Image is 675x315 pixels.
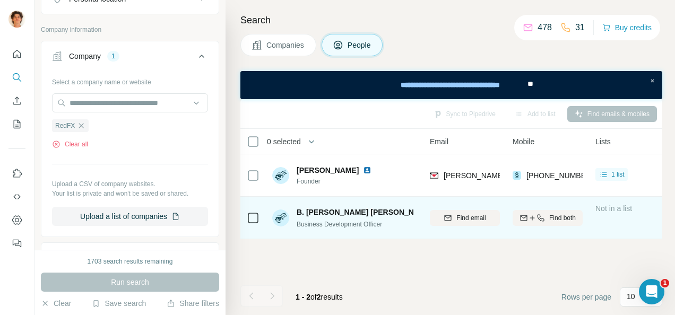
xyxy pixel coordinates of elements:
[444,171,630,180] span: [PERSON_NAME][EMAIL_ADDRESS][DOMAIN_NAME]
[55,121,75,130] span: RedFX
[296,293,310,301] span: 1 - 2
[266,40,305,50] span: Companies
[272,209,289,226] img: Avatar
[8,11,25,28] img: Avatar
[595,204,632,213] span: Not in a list
[41,43,219,73] button: Company1
[297,165,359,176] span: [PERSON_NAME]
[52,139,88,149] button: Clear all
[267,136,301,147] span: 0 selected
[549,213,576,223] span: Find both
[272,167,289,184] img: Avatar
[310,293,317,301] span: of
[52,189,208,198] p: Your list is private and won't be saved or shared.
[317,293,321,301] span: 2
[661,279,669,287] span: 1
[561,292,611,302] span: Rows per page
[41,245,219,270] button: Industry
[639,279,664,304] iframe: Intercom live chat
[611,170,625,179] span: 1 list
[430,136,448,147] span: Email
[430,210,500,226] button: Find email
[8,187,25,206] button: Use Surfe API
[297,221,382,228] span: Business Development Officer
[8,115,25,134] button: My lists
[297,207,433,217] span: B. [PERSON_NAME] [PERSON_NAME]
[430,170,438,181] img: provider findymail logo
[348,40,372,50] span: People
[575,21,585,34] p: 31
[8,234,25,253] button: Feedback
[8,211,25,230] button: Dashboard
[107,51,119,61] div: 1
[602,20,652,35] button: Buy credits
[627,291,635,302] p: 10
[8,68,25,87] button: Search
[526,171,593,180] span: [PHONE_NUMBER]
[8,164,25,183] button: Use Surfe on LinkedIn
[41,298,71,309] button: Clear
[363,166,371,174] img: LinkedIn logo
[8,45,25,64] button: Quick start
[538,21,552,34] p: 478
[513,136,534,147] span: Mobile
[297,177,376,186] span: Founder
[69,51,101,62] div: Company
[41,25,219,34] p: Company information
[240,13,662,28] h4: Search
[513,210,583,226] button: Find both
[88,257,173,266] div: 1703 search results remaining
[52,179,208,189] p: Upload a CSV of company websites.
[456,213,486,223] span: Find email
[167,298,219,309] button: Share filters
[296,293,343,301] span: results
[8,91,25,110] button: Enrich CSV
[52,73,208,87] div: Select a company name or website
[92,298,146,309] button: Save search
[595,136,611,147] span: Lists
[52,207,208,226] button: Upload a list of companies
[513,170,521,181] img: provider surfe logo
[240,71,662,99] iframe: Banner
